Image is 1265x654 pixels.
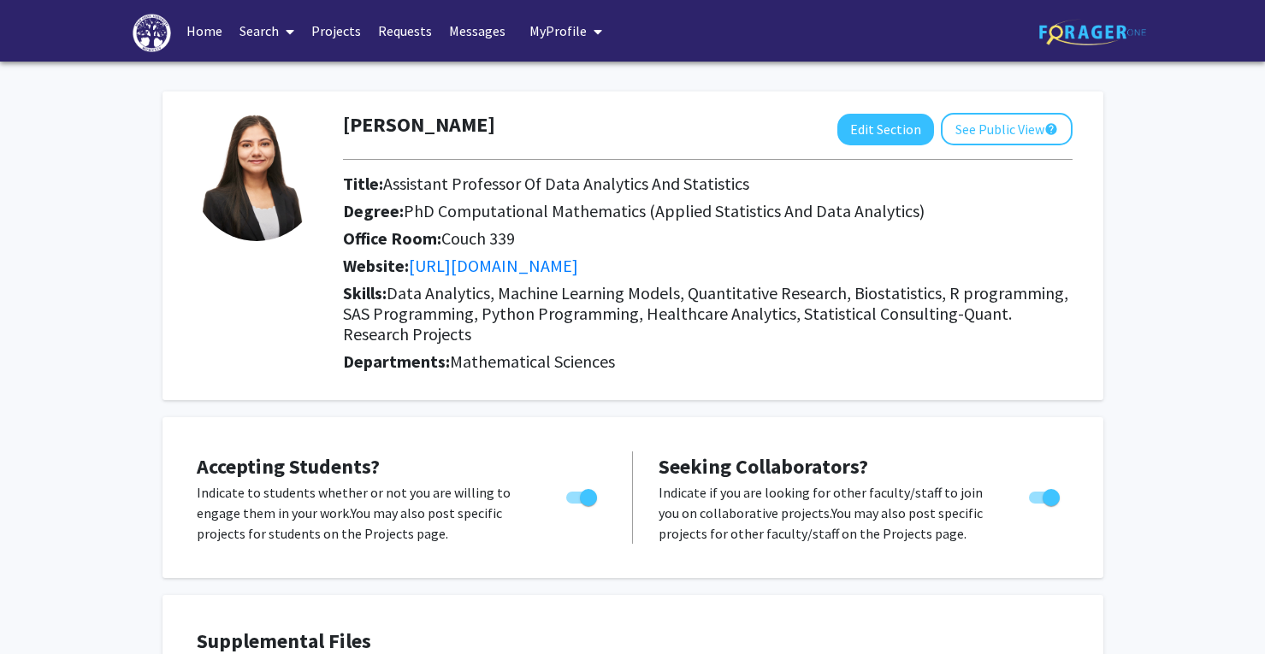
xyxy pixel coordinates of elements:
img: High Point University Logo [133,14,172,52]
h4: Supplemental Files [197,629,1069,654]
span: Accepting Students? [197,453,380,480]
iframe: Chat [13,577,73,641]
a: Home [178,1,231,61]
h1: [PERSON_NAME] [343,113,495,138]
h2: Website: [343,256,1073,276]
span: Mathematical Sciences [450,351,615,372]
p: Indicate if you are looking for other faculty/staff to join you on collaborative projects. You ma... [659,482,996,544]
a: Requests [369,1,440,61]
h2: Degree: [343,201,1073,221]
a: Opens in a new tab [409,255,578,276]
span: My Profile [529,22,587,39]
div: Toggle [1022,482,1069,508]
p: Indicate to students whether or not you are willing to engage them in your work. You may also pos... [197,482,534,544]
span: Assistant Professor Of Data Analytics And Statistics [383,173,749,194]
span: Couch 339 [441,227,515,249]
a: Search [231,1,303,61]
span: PhD Computational Mathematics (Applied Statistics And Data Analytics) [404,200,925,221]
div: Toggle [559,482,606,508]
h2: Departments: [330,351,1085,372]
img: ForagerOne Logo [1039,19,1146,45]
h2: Office Room: [343,228,1073,249]
span: Data Analytics, Machine Learning Models, Quantitative Research, Biostatistics, R programming, SAS... [343,282,1068,345]
a: Messages [440,1,514,61]
img: Profile Picture [192,113,321,241]
button: See Public View [941,113,1073,145]
a: Projects [303,1,369,61]
button: Edit Section [837,114,934,145]
h2: Title: [343,174,1073,194]
h2: Skills: [343,283,1073,345]
span: Seeking Collaborators? [659,453,868,480]
mat-icon: help [1044,119,1058,139]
